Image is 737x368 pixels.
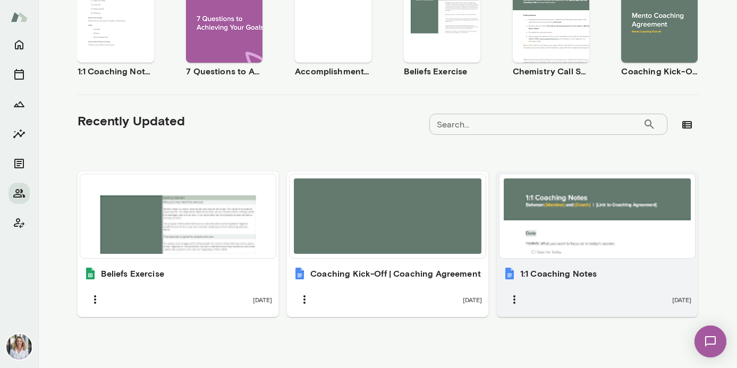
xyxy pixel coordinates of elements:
[9,183,30,204] button: Members
[520,267,597,280] h6: 1:1 Coaching Notes
[404,65,480,78] h6: Beliefs Exercise
[78,112,185,129] h5: Recently Updated
[78,65,154,78] h6: 1:1 Coaching Notes
[463,295,482,304] span: [DATE]
[11,7,28,27] img: Mento
[513,65,589,78] h6: Chemistry Call Self-Assessment [Coaches only]
[84,267,97,280] img: Beliefs Exercise
[9,123,30,144] button: Insights
[295,65,371,78] h6: Accomplishment Tracker
[186,65,262,78] h6: 7 Questions to Achieving Your Goals
[672,295,691,304] span: [DATE]
[101,267,164,280] h6: Beliefs Exercise
[6,334,32,360] img: Jennifer Palazzo
[9,93,30,115] button: Growth Plan
[9,153,30,174] button: Documents
[621,65,698,78] h6: Coaching Kick-Off | Coaching Agreement
[9,64,30,85] button: Sessions
[503,267,516,280] img: 1:1 Coaching Notes
[9,212,30,234] button: Client app
[293,267,306,280] img: Coaching Kick-Off | Coaching Agreement
[9,34,30,55] button: Home
[310,267,481,280] h6: Coaching Kick-Off | Coaching Agreement
[253,295,272,304] span: [DATE]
